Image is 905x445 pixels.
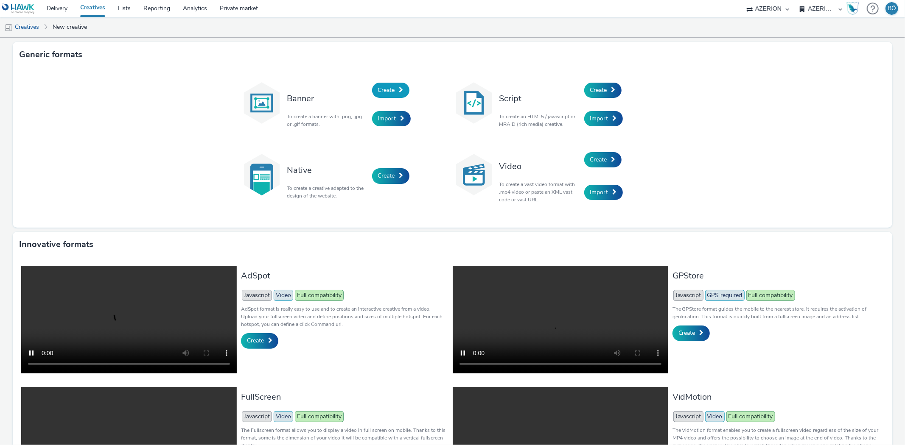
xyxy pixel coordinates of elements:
[672,305,880,320] p: The GPStore format guides the mobile to the nearest store, it requires the activation of geolocat...
[287,164,368,176] h3: Native
[673,411,703,422] span: Javascript
[241,270,448,281] h3: AdSpot
[295,411,344,422] span: Full compatibility
[584,111,623,126] a: Import
[673,290,703,301] span: Javascript
[274,290,293,301] span: Video
[4,23,13,32] img: mobile
[378,114,396,122] span: Import
[287,93,368,104] h3: Banner
[378,86,395,94] span: Create
[590,156,607,164] span: Create
[274,411,293,422] span: Video
[678,329,695,337] span: Create
[242,290,272,301] span: Javascript
[48,17,91,37] a: New creative
[372,111,411,126] a: Import
[590,188,608,196] span: Import
[672,325,710,341] a: Create
[705,411,725,422] span: Video
[295,290,344,301] span: Full compatibility
[372,83,409,98] a: Create
[241,153,283,196] img: native.svg
[846,2,859,15] img: Hawk Academy
[453,153,495,196] img: video.svg
[590,114,608,122] span: Import
[241,333,278,348] a: Create
[241,82,283,124] img: banner.svg
[584,83,622,98] a: Create
[19,48,82,61] h3: Generic formats
[2,3,35,14] img: undefined Logo
[584,185,623,200] a: Import
[242,411,272,422] span: Javascript
[19,238,93,251] h3: Innovative formats
[726,411,775,422] span: Full compatibility
[672,270,880,281] h3: GPStore
[287,113,368,128] p: To create a banner with .png, .jpg or .gif formats.
[499,161,580,172] h3: Video
[590,86,607,94] span: Create
[746,290,795,301] span: Full compatibility
[287,184,368,200] p: To create a creative adapted to the design of the website.
[584,152,622,167] a: Create
[378,172,395,180] span: Create
[499,181,580,203] p: To create a vast video format with .mp4 video or paste an XML vast code or vast URL.
[247,337,264,345] span: Create
[241,305,448,328] p: AdSpot format is really easy to use and to create an interactive creative from a video. Upload yo...
[499,93,580,104] h3: Script
[241,391,448,403] h3: FullScreen
[846,2,863,15] a: Hawk Academy
[888,2,896,15] div: BÖ
[453,82,495,124] img: code.svg
[499,113,580,128] p: To create an HTML5 / javascript or MRAID (rich media) creative.
[372,168,409,184] a: Create
[672,391,880,403] h3: VidMotion
[705,290,745,301] span: GPS required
